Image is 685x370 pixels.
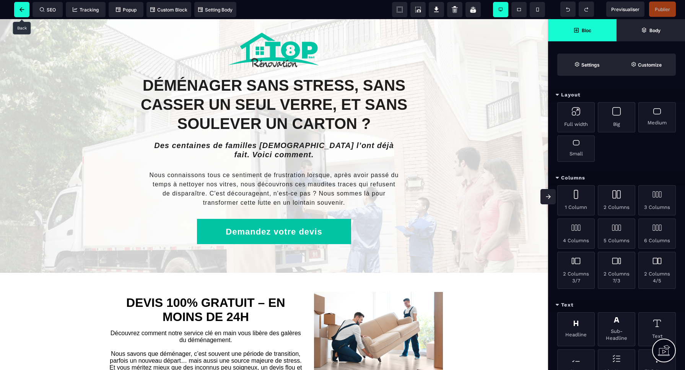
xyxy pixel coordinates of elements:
span: Popup [116,7,137,13]
div: Text [638,312,676,346]
div: 3 Columns [638,185,676,215]
span: Setting Body [198,7,233,13]
strong: Customize [638,62,662,68]
div: Medium [638,102,676,132]
div: 5 Columns [598,218,635,249]
span: Settings [557,54,617,76]
span: View components [392,2,407,17]
span: Custom Block [150,7,187,13]
span: Tracking [73,7,99,13]
strong: Settings [581,62,600,68]
img: 955e3bb10e8586a1ac41a0eb601d5dd2_4.png [226,13,322,51]
div: Sub-Headline [598,312,635,346]
div: Headline [557,312,595,346]
div: 4 Columns [557,218,595,249]
text: Nous connaissons tous ce sentiment de frustration lorsque, après avoir passé du temps à nettoyer ... [134,150,414,190]
strong: Bloc [582,28,591,33]
div: 2 Columns [598,185,635,215]
span: Publier [655,7,670,12]
span: Open Layer Manager [617,19,685,41]
div: Full width [557,102,595,132]
span: Open Style Manager [617,54,676,76]
text: Des centaines de familles [DEMOGRAPHIC_DATA] l’ont déjà fait. Voici comment. [134,122,414,142]
span: Screenshot [410,2,426,17]
span: Previsualiser [611,7,639,12]
div: 1 Column [557,185,595,215]
div: Columns [548,171,685,185]
div: Big [598,102,635,132]
button: Demandez votre devis [197,200,351,225]
h1: DÉMÉNAGER SANS STRESS, SANS CASSER UN SEUL VERRE, ET SANS SOULEVER UN CARTON ? [134,53,414,114]
img: f3290620b8e3c8b96e25d3fc4e15ac84_la-romande-entreprise-demenagement-suisse.jpg [314,273,443,361]
span: SEO [40,7,56,13]
div: 2 Columns 4/5 [638,252,676,289]
div: Small [557,135,595,162]
strong: Body [649,28,661,33]
div: Layout [548,88,685,102]
span: Preview [606,2,644,17]
h1: DEVIS 100% GRATUIT – EN MOINS DE 24H [109,273,303,309]
div: 6 Columns [638,218,676,249]
div: Text [548,298,685,312]
div: 2 Columns 7/3 [598,252,635,289]
div: 2 Columns 3/7 [557,252,595,289]
span: Open Blocks [548,19,617,41]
